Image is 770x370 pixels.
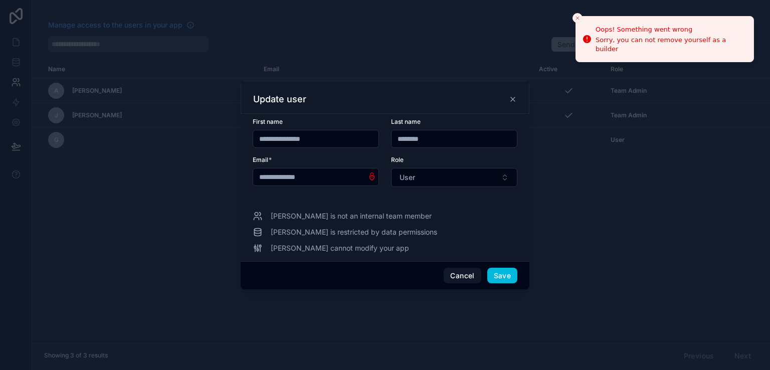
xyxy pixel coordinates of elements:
[253,118,283,125] span: First name
[391,156,404,163] span: Role
[391,118,421,125] span: Last name
[253,93,306,105] h3: Update user
[572,13,583,23] button: Close toast
[271,227,437,237] span: [PERSON_NAME] is restricted by data permissions
[391,168,517,187] button: Select Button
[253,156,268,163] span: Email
[400,172,415,182] span: User
[271,211,432,221] span: [PERSON_NAME] is not an internal team member
[596,25,745,35] div: Oops! Something went wrong
[596,36,745,54] div: Sorry, you can not remove yourself as a builder
[487,268,517,284] button: Save
[271,243,409,253] span: [PERSON_NAME] cannot modify your app
[444,268,481,284] button: Cancel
